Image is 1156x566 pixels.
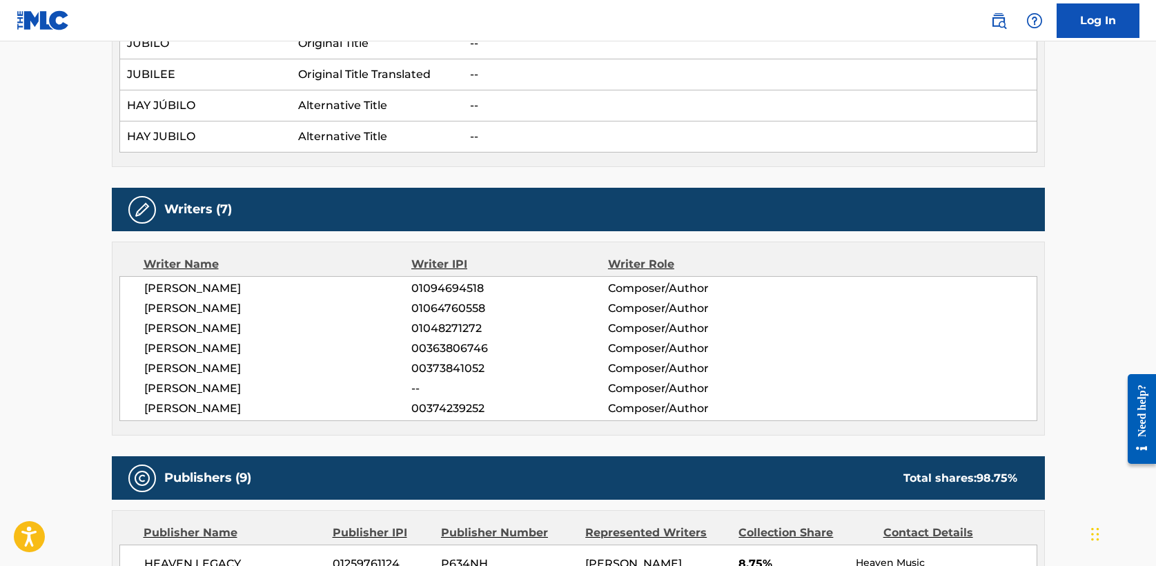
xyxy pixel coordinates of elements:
td: JÚBILO [119,28,291,59]
iframe: Resource Center [1117,364,1156,475]
div: Writer IPI [411,256,608,273]
span: 01048271272 [411,320,607,337]
span: Composer/Author [608,300,787,317]
span: Composer/Author [608,280,787,297]
td: Alternative Title [291,90,463,121]
h5: Writers (7) [164,202,232,217]
td: -- [463,90,1037,121]
td: Alternative Title [291,121,463,153]
span: 01064760558 [411,300,607,317]
span: Composer/Author [608,360,787,377]
td: -- [463,28,1037,59]
span: [PERSON_NAME] [144,300,412,317]
span: [PERSON_NAME] [144,340,412,357]
div: Publisher IPI [333,525,431,541]
span: [PERSON_NAME] [144,360,412,377]
span: 01094694518 [411,280,607,297]
a: Log In [1057,3,1139,38]
td: -- [463,121,1037,153]
span: [PERSON_NAME] [144,280,412,297]
div: Contact Details [883,525,1017,541]
div: Collection Share [738,525,872,541]
img: MLC Logo [17,10,70,30]
div: Represented Writers [585,525,728,541]
div: Writer Name [144,256,412,273]
td: Original Title Translated [291,59,463,90]
span: [PERSON_NAME] [144,400,412,417]
td: Original Title [291,28,463,59]
iframe: Chat Widget [1087,500,1156,566]
div: Publisher Name [144,525,322,541]
td: -- [463,59,1037,90]
span: [PERSON_NAME] [144,380,412,397]
div: Writer Role [608,256,787,273]
div: Total shares: [903,470,1017,487]
div: Publisher Number [441,525,575,541]
span: 00363806746 [411,340,607,357]
td: HAY JUBILO [119,121,291,153]
img: help [1026,12,1043,29]
h5: Publishers (9) [164,470,251,486]
a: Public Search [985,7,1012,35]
span: Composer/Author [608,380,787,397]
img: Publishers [134,470,150,487]
div: Help [1021,7,1048,35]
img: search [990,12,1007,29]
span: 00373841052 [411,360,607,377]
span: Composer/Author [608,400,787,417]
span: 98.75 % [977,471,1017,485]
span: 00374239252 [411,400,607,417]
span: [PERSON_NAME] [144,320,412,337]
span: -- [411,380,607,397]
span: Composer/Author [608,340,787,357]
img: Writers [134,202,150,218]
span: Composer/Author [608,320,787,337]
td: HAY JÚBILO [119,90,291,121]
div: Drag [1091,514,1099,555]
td: JUBILEE [119,59,291,90]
